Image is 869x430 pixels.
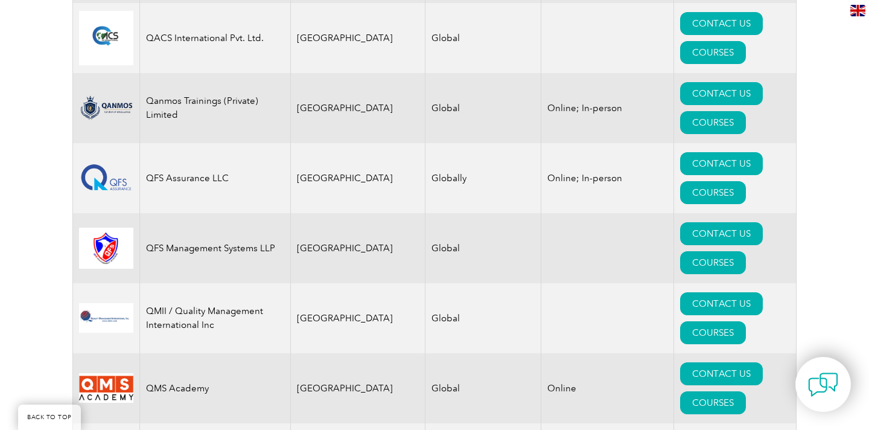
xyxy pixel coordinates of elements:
[425,283,541,353] td: Global
[140,213,291,283] td: QFS Management Systems LLP
[541,353,673,423] td: Online
[680,12,763,35] a: CONTACT US
[680,321,746,344] a: COURSES
[140,283,291,353] td: QMII / Quality Management International Inc
[680,82,763,105] a: CONTACT US
[140,73,291,143] td: Qanmos Trainings (Private) Limited
[425,73,541,143] td: Global
[680,251,746,274] a: COURSES
[79,164,133,193] img: 6975e5b9-6c12-ed11-b83d-00224814fd52-logo.png
[425,213,541,283] td: Global
[291,73,425,143] td: [GEOGRAPHIC_DATA]
[291,143,425,213] td: [GEOGRAPHIC_DATA]
[140,353,291,423] td: QMS Academy
[680,222,763,245] a: CONTACT US
[425,353,541,423] td: Global
[140,3,291,73] td: QACS International Pvt. Ltd.
[680,152,763,175] a: CONTACT US
[680,362,763,385] a: CONTACT US
[680,111,746,134] a: COURSES
[680,292,763,315] a: CONTACT US
[79,373,133,403] img: 6d1a8ff1-2d6a-eb11-a812-00224814616a-logo.png
[541,73,673,143] td: Online; In-person
[291,3,425,73] td: [GEOGRAPHIC_DATA]
[79,95,133,121] img: aba66f9e-23f8-ef11-bae2-000d3ad176a3-logo.png
[79,303,133,333] img: fef9a287-346f-eb11-a812-002248153038-logo.png
[140,143,291,213] td: QFS Assurance LLC
[79,11,133,65] img: dab4f91b-8493-ec11-b400-00224818189b-logo.jpg
[18,405,81,430] a: BACK TO TOP
[79,228,133,269] img: 0b361341-efa0-ea11-a812-000d3ae11abd-logo.jpg
[291,283,425,353] td: [GEOGRAPHIC_DATA]
[425,3,541,73] td: Global
[291,213,425,283] td: [GEOGRAPHIC_DATA]
[680,41,746,64] a: COURSES
[808,370,838,400] img: contact-chat.png
[680,181,746,204] a: COURSES
[425,143,541,213] td: Globally
[291,353,425,423] td: [GEOGRAPHIC_DATA]
[850,5,865,16] img: en
[541,143,673,213] td: Online; In-person
[680,391,746,414] a: COURSES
